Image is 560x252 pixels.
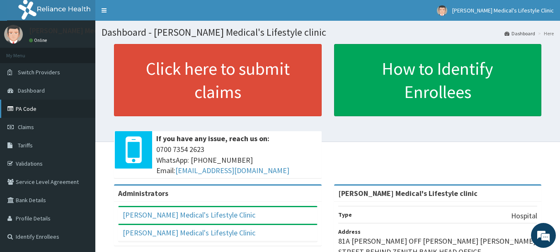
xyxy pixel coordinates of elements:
span: Tariffs [18,142,33,149]
textarea: Type your message and hit 'Enter' [4,166,158,195]
a: [PERSON_NAME] Medical's Lifestyle Clinic [123,210,255,220]
a: Click here to submit claims [114,44,322,116]
li: Here [536,30,554,37]
a: [EMAIL_ADDRESS][DOMAIN_NAME] [175,166,289,175]
p: Hospital [511,210,537,221]
span: Claims [18,123,34,131]
a: Online [29,37,49,43]
span: Switch Providers [18,69,60,76]
a: How to Identify Enrollees [334,44,542,116]
div: Minimize live chat window [136,4,156,24]
span: 0700 7354 2623 WhatsApp: [PHONE_NUMBER] Email: [156,144,318,176]
span: [PERSON_NAME] Medical's Lifestyle Clinic [452,7,554,14]
img: User Image [437,5,447,16]
img: User Image [4,25,23,44]
strong: [PERSON_NAME] Medical's Lifestyle clinic [338,188,478,198]
div: Chat with us now [43,46,139,57]
span: Dashboard [18,87,45,94]
a: Dashboard [504,30,535,37]
a: [PERSON_NAME] Medical's Lifestyle Clinic [123,228,255,237]
h1: Dashboard - [PERSON_NAME] Medical's Lifestyle clinic [102,27,554,38]
img: d_794563401_company_1708531726252_794563401 [15,42,34,62]
span: We're online! [48,74,114,158]
b: Administrators [118,188,168,198]
b: If you have any issue, reach us on: [156,134,269,143]
b: Address [338,228,361,235]
b: Type [338,211,352,218]
p: [PERSON_NAME] Medical's Lifestyle Clinic [29,27,165,34]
